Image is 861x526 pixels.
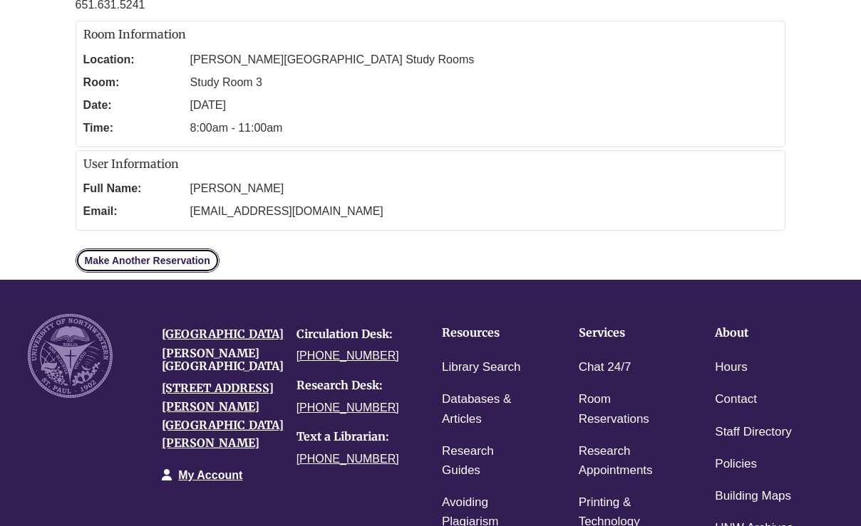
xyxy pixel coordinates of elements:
a: [PHONE_NUMBER] [297,401,399,414]
a: Hours [715,357,747,378]
img: UNW seal [28,314,113,399]
dd: Study Room 3 [190,71,778,94]
a: My Account [178,469,242,481]
dt: Full Name: [83,177,183,200]
h2: Room Information [83,28,778,41]
h4: Circulation Desk: [297,328,409,341]
a: [PHONE_NUMBER] [297,349,399,362]
dt: Location: [83,48,183,71]
a: Contact [715,389,757,410]
dd: 8:00am - 11:00am [190,117,778,140]
h2: User Information [83,158,778,171]
dt: Room: [83,71,183,94]
a: Room Reservations [579,389,671,429]
dd: [PERSON_NAME] [190,177,778,200]
h4: Services [579,327,671,340]
a: Chat 24/7 [579,357,631,378]
h4: Research Desk: [297,379,409,392]
a: Building Maps [715,486,791,507]
a: Policies [715,454,757,475]
a: [GEOGRAPHIC_DATA] [162,327,284,341]
a: [STREET_ADDRESS][PERSON_NAME][GEOGRAPHIC_DATA][PERSON_NAME] [162,381,284,450]
dd: [DATE] [190,94,778,117]
dt: Time: [83,117,183,140]
dd: [EMAIL_ADDRESS][DOMAIN_NAME] [190,200,778,223]
h4: [PERSON_NAME][GEOGRAPHIC_DATA] [162,347,274,372]
a: Staff Directory [715,422,791,443]
dt: Date: [83,94,183,117]
h4: Resources [442,327,535,340]
dt: Email: [83,200,183,223]
a: Research Guides [442,441,535,481]
h4: Text a Librarian: [297,431,409,443]
a: [PHONE_NUMBER] [297,453,399,465]
a: Databases & Articles [442,389,535,429]
h4: About [715,327,808,340]
a: Make Another Reservation [76,248,220,273]
dd: [PERSON_NAME][GEOGRAPHIC_DATA] Study Rooms [190,48,778,71]
a: Library Search [442,357,521,378]
a: Research Appointments [579,441,671,481]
